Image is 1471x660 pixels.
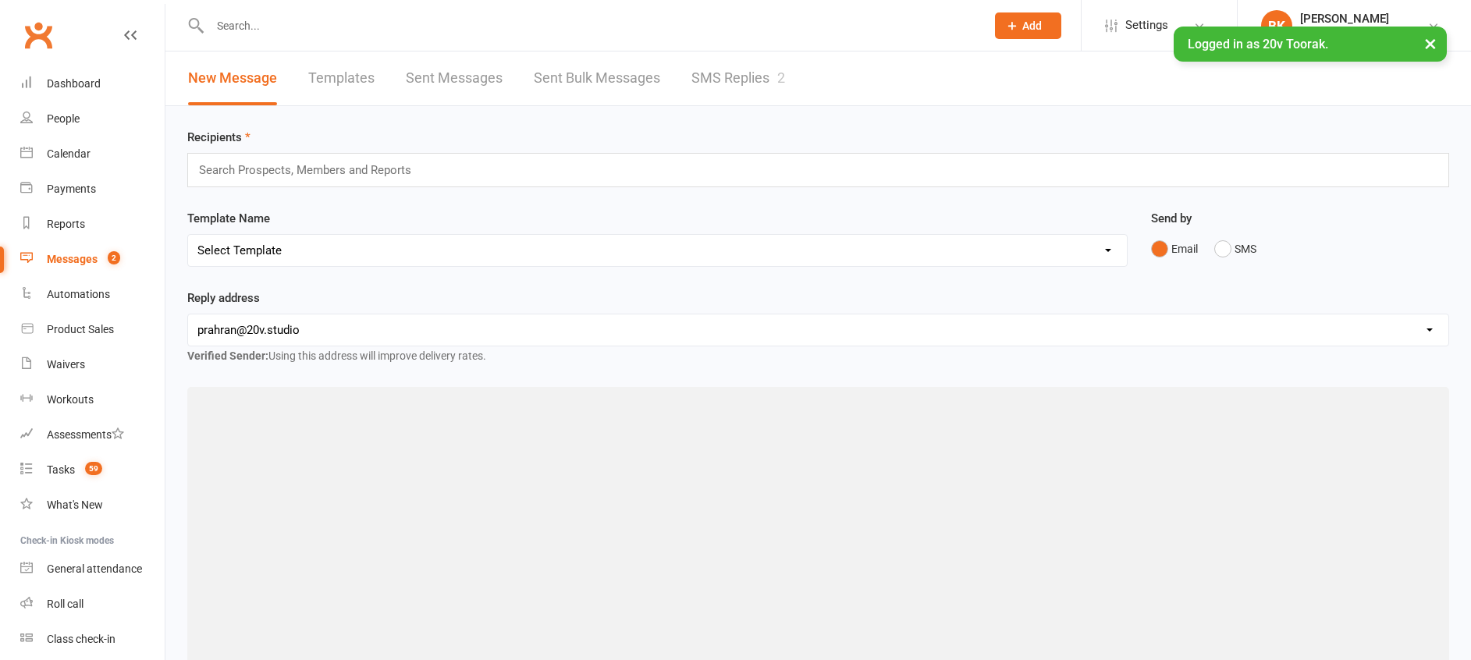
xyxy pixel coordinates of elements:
[47,393,94,406] div: Workouts
[1022,20,1042,32] span: Add
[188,51,277,105] a: New Message
[47,77,101,90] div: Dashboard
[20,277,165,312] a: Automations
[20,137,165,172] a: Calendar
[406,51,503,105] a: Sent Messages
[20,242,165,277] a: Messages 2
[187,350,486,362] span: Using this address will improve delivery rates.
[1151,209,1192,228] label: Send by
[1188,37,1328,51] span: Logged in as 20v Toorak.
[187,350,268,362] strong: Verified Sender:
[20,382,165,417] a: Workouts
[47,463,75,476] div: Tasks
[20,312,165,347] a: Product Sales
[197,160,426,180] input: Search Prospects, Members and Reports
[308,51,375,105] a: Templates
[47,598,83,610] div: Roll call
[20,622,165,657] a: Class kiosk mode
[20,172,165,207] a: Payments
[20,452,165,488] a: Tasks 59
[187,209,270,228] label: Template Name
[1416,27,1444,60] button: ×
[691,51,785,105] a: SMS Replies2
[47,323,114,335] div: Product Sales
[47,633,115,645] div: Class check-in
[534,51,660,105] a: Sent Bulk Messages
[1261,10,1292,41] div: BK
[20,207,165,242] a: Reports
[47,358,85,371] div: Waivers
[1300,12,1389,26] div: [PERSON_NAME]
[20,488,165,523] a: What's New
[1300,26,1389,40] div: 20v Toorak
[187,289,260,307] label: Reply address
[47,288,110,300] div: Automations
[995,12,1061,39] button: Add
[47,218,85,230] div: Reports
[47,147,91,160] div: Calendar
[47,562,142,575] div: General attendance
[20,101,165,137] a: People
[47,253,98,265] div: Messages
[205,15,975,37] input: Search...
[187,128,250,147] label: Recipients
[20,552,165,587] a: General attendance kiosk mode
[777,69,785,86] div: 2
[20,417,165,452] a: Assessments
[20,587,165,622] a: Roll call
[85,462,102,475] span: 59
[47,112,80,125] div: People
[1214,234,1256,264] button: SMS
[20,66,165,101] a: Dashboard
[47,499,103,511] div: What's New
[20,347,165,382] a: Waivers
[19,16,58,55] a: Clubworx
[1125,8,1168,43] span: Settings
[1151,234,1198,264] button: Email
[108,251,120,264] span: 2
[47,428,124,441] div: Assessments
[47,183,96,195] div: Payments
